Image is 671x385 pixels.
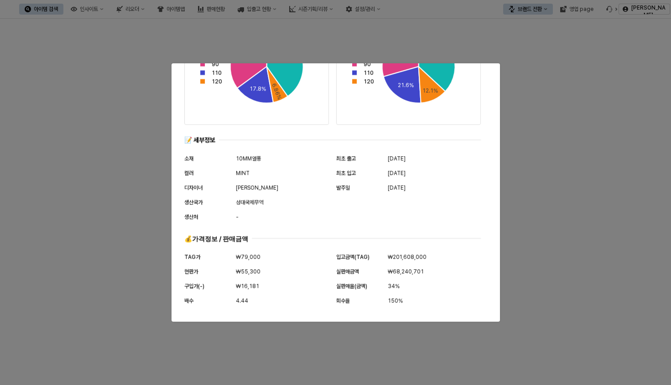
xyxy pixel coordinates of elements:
span: - [235,212,238,221]
span: [DATE] [387,154,405,163]
span: ₩55,300 [235,267,260,276]
button: ₩201,608,000 [387,252,426,262]
span: ₩68,240,701 [387,267,423,276]
span: 디자이너 [184,185,203,191]
span: 입고금액(TAG) [336,254,369,260]
span: 소재 [184,155,193,162]
span: 배수 [184,298,193,304]
span: 34% [387,282,399,291]
span: 10MM열풍 [235,154,260,163]
span: 4.44 [235,296,248,305]
div: 💰가격정보 / 판매금액 [184,234,248,243]
div: 📝 세부정보 [184,136,215,144]
span: [DATE] [387,183,405,192]
span: 회수율 [336,298,350,304]
span: ₩79,000 [235,252,260,262]
span: 컬러 [184,170,193,176]
span: TAG가 [184,254,200,260]
span: 구입가(-) [184,283,204,289]
span: [PERSON_NAME] [235,183,278,192]
span: 발주일 [336,185,350,191]
span: 실판매금액 [336,268,359,275]
span: ₩201,608,000 [387,252,426,262]
span: 실판매율(금액) [336,283,367,289]
span: 성대국제무역 [235,198,263,207]
span: 최초 입고 [336,170,356,176]
span: 현판가 [184,268,198,275]
span: [DATE] [387,169,405,178]
span: 생산국가 [184,199,203,205]
span: 최초 출고 [336,155,356,162]
span: 생산처 [184,214,198,220]
span: 150% [387,296,402,305]
span: ₩16,181 [235,282,259,291]
span: MINT [235,169,249,178]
